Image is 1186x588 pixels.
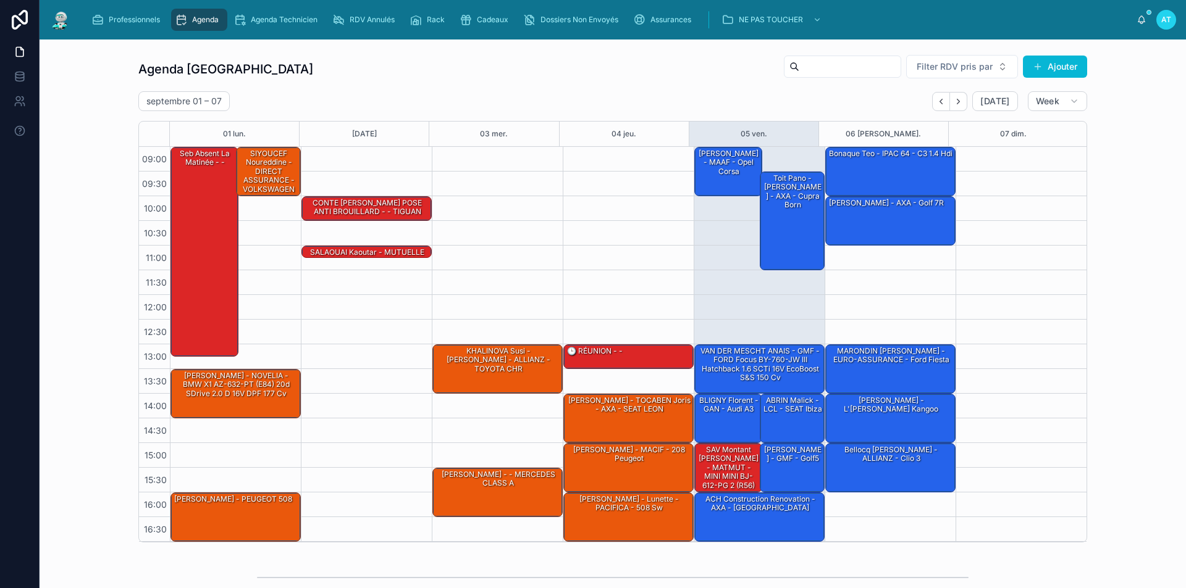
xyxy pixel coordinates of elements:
div: [PERSON_NAME] - MACIF - 208 Peugeot [566,444,692,465]
button: [DATE] [352,122,377,146]
span: 15:00 [141,450,170,460]
div: Bonaque Teo - IPAC 64 - C3 1.4 hdi [828,148,954,159]
button: Week [1028,91,1087,111]
span: 10:30 [141,228,170,238]
div: BLIGNY Florent - GAN - Audi A3 [697,395,761,415]
span: 11:00 [143,252,170,263]
div: scrollable content [82,6,1137,33]
button: Next [950,92,967,111]
div: CONTE [PERSON_NAME] POSE ANTI BROUILLARD - - TIGUAN [302,197,431,220]
div: SALAOUAI Kaoutar - MUTUELLE DE POITIERS - Clio 4 [302,246,431,259]
div: KHALINOVA Susi - [PERSON_NAME] - ALLIANZ - TOYOTA CHR [435,346,561,375]
div: Bellocq [PERSON_NAME] - ALLIANZ - Clio 3 [828,444,954,465]
div: [PERSON_NAME] - MACIF - 208 Peugeot [564,444,693,492]
div: SIYOUCEF Noureddine - DIRECT ASSURANCE - VOLKSWAGEN Tiguan [237,147,301,196]
div: Toit pano - [PERSON_NAME] - AXA - cupra born [762,173,824,211]
div: [PERSON_NAME] - MAAF - Opel corsa [695,147,762,196]
a: NE PAS TOUCHER [718,9,828,31]
a: Professionnels [88,9,169,31]
span: 14:00 [141,400,170,411]
span: Week [1036,96,1059,107]
span: 12:00 [141,302,170,312]
div: [PERSON_NAME] - MAAF - Opel corsa [697,148,761,177]
div: MARONDIN [PERSON_NAME] - EURO-ASSURANCE - Ford fiesta [826,345,955,393]
div: [PERSON_NAME] - L'[PERSON_NAME] kangoo [826,394,955,442]
div: BLIGNY Florent - GAN - Audi A3 [695,394,762,442]
a: Agenda Technicien [230,9,326,31]
div: ABRIN Malick - LCL - SEAT Ibiza [760,394,825,442]
div: [PERSON_NAME] - GMF - Golf5 [760,444,825,492]
a: RDV Annulés [329,9,403,31]
div: [PERSON_NAME] - Lunette - PACIFICA - 508 sw [566,494,692,514]
button: 04 jeu. [612,122,636,146]
div: [PERSON_NAME] - TOCABEN Joris - AXA - SEAT LEON [564,394,693,442]
span: 13:00 [141,351,170,362]
img: App logo [49,10,72,30]
button: 03 mer. [480,122,508,146]
div: Seb absent la matinée - - [171,147,238,356]
span: Agenda Technicien [251,15,318,25]
a: Ajouter [1023,56,1087,78]
div: ABRIN Malick - LCL - SEAT Ibiza [762,395,824,415]
button: 01 lun. [223,122,246,146]
a: Cadeaux [456,9,517,31]
div: Bonaque Teo - IPAC 64 - C3 1.4 hdi [826,147,955,196]
div: SALAOUAI Kaoutar - MUTUELLE DE POITIERS - Clio 4 [304,247,431,267]
div: [PERSON_NAME] - L'[PERSON_NAME] kangoo [828,395,954,415]
div: [PERSON_NAME] - TOCABEN Joris - AXA - SEAT LEON [566,395,692,415]
div: KHALINOVA Susi - [PERSON_NAME] - ALLIANZ - TOYOTA CHR [433,345,562,393]
div: 🕒 RÉUNION - - [566,346,624,357]
div: VAN DER MESCHT ANAIS - GMF - FORD Focus BY-760-JW III Hatchback 1.6 SCTi 16V EcoBoost S&S 150 cv [695,345,824,393]
h2: septembre 01 – 07 [146,95,222,107]
button: 05 ven. [741,122,767,146]
div: [PERSON_NAME] - GMF - Golf5 [762,444,824,465]
span: [DATE] [980,96,1009,107]
div: ACH construction renovation - AXA - [GEOGRAPHIC_DATA] [695,493,824,541]
div: [PERSON_NAME] - PEUGEOT 508 [173,494,293,505]
div: [PERSON_NAME] - NOVELIA - BMW X1 AZ-632-PT (E84) 20d sDrive 2.0 d 16V DPF 177 cv [171,370,300,418]
span: Filter RDV pris par [917,60,993,73]
div: VAN DER MESCHT ANAIS - GMF - FORD Focus BY-760-JW III Hatchback 1.6 SCTi 16V EcoBoost S&S 150 cv [697,346,823,384]
a: Dossiers Non Envoyés [519,9,627,31]
span: Assurances [650,15,691,25]
span: Rack [427,15,445,25]
div: [PERSON_NAME] - PEUGEOT 508 [171,493,300,541]
span: 14:30 [141,425,170,436]
span: 09:00 [139,154,170,164]
span: 16:30 [141,524,170,534]
span: 16:00 [141,499,170,510]
h1: Agenda [GEOGRAPHIC_DATA] [138,60,313,78]
div: SAV montant [PERSON_NAME] - MATMUT - MINI MINI BJ-612-PG 2 (R56) One D 1.6 D 16V 90 cv [695,444,762,492]
div: MARONDIN [PERSON_NAME] - EURO-ASSURANCE - Ford fiesta [828,346,954,366]
span: Agenda [192,15,219,25]
a: Rack [406,9,453,31]
div: [PERSON_NAME] - AXA - Golf 7R [826,197,955,245]
div: [PERSON_NAME] - - MERCEDES CLASS A [435,469,561,489]
div: 06 [PERSON_NAME]. [846,122,921,146]
span: RDV Annulés [350,15,395,25]
span: Cadeaux [477,15,508,25]
button: [DATE] [972,91,1017,111]
button: Select Button [906,55,1018,78]
div: [PERSON_NAME] - - MERCEDES CLASS A [433,468,562,516]
span: 09:30 [139,178,170,189]
span: Dossiers Non Envoyés [540,15,618,25]
div: Toit pano - [PERSON_NAME] - AXA - cupra born [760,172,825,270]
span: NE PAS TOUCHER [739,15,803,25]
span: AT [1161,15,1171,25]
div: [PERSON_NAME] - AXA - Golf 7R [828,197,945,209]
div: SIYOUCEF Noureddine - DIRECT ASSURANCE - VOLKSWAGEN Tiguan [238,148,300,204]
span: 15:30 [141,474,170,485]
div: Seb absent la matinée - - [173,148,237,168]
span: 12:30 [141,326,170,337]
button: Back [932,92,950,111]
span: Professionnels [109,15,160,25]
span: 11:30 [143,277,170,288]
div: CONTE [PERSON_NAME] POSE ANTI BROUILLARD - - TIGUAN [304,197,431,218]
span: 10:00 [141,203,170,213]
